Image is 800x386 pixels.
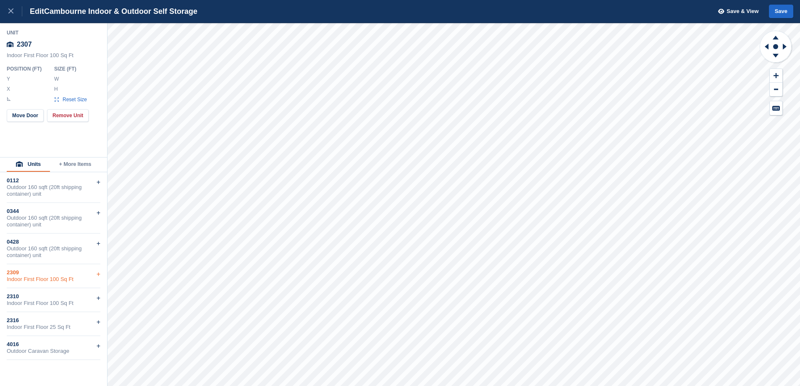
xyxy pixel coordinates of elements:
div: 2310Indoor First Floor 100 Sq Ft+ [7,288,100,312]
div: 4016Outdoor Caravan Storage+ [7,336,100,360]
button: Save & View [713,5,759,18]
button: Move Door [7,109,44,122]
span: Reset Size [62,96,87,103]
div: + [97,177,100,187]
div: 0344 [7,208,100,215]
div: + [97,317,100,327]
div: + [97,208,100,218]
div: + [97,239,100,249]
div: Unit [7,29,101,36]
img: angle-icn.0ed2eb85.svg [7,97,10,101]
button: Units [7,158,50,172]
button: Zoom In [770,69,782,83]
button: Keyboard Shortcuts [770,101,782,115]
label: Y [7,76,11,82]
div: Indoor First Floor 25 Sq Ft [7,324,100,331]
div: 0112Outdoor 160 sqft (20ft shipping container) unit+ [7,172,100,203]
label: H [54,86,58,92]
label: W [54,76,58,82]
div: 2310 [7,293,100,300]
div: Outdoor Caravan Storage [7,348,100,354]
div: Position ( FT ) [7,66,47,72]
div: + [97,269,100,279]
div: 2309 [7,269,100,276]
label: X [7,86,11,92]
div: 4016 [7,341,100,348]
div: 0428 [7,239,100,245]
div: Edit Cambourne Indoor & Outdoor Self Storage [22,6,197,16]
div: Indoor First Floor 100 Sq Ft [7,300,100,307]
div: Outdoor 160 sqft (20ft shipping container) unit [7,184,100,197]
div: 0344Outdoor 160 sqft (20ft shipping container) unit+ [7,203,100,234]
div: Indoor First Floor 100 Sq Ft [7,276,100,283]
div: 2307 [7,37,101,52]
div: 0428Outdoor 160 sqft (20ft shipping container) unit+ [7,234,100,264]
button: Remove Unit [47,109,89,122]
button: + More Items [50,158,100,172]
div: 2309Indoor First Floor 100 Sq Ft+ [7,264,100,288]
div: 0112 [7,177,100,184]
div: Outdoor 160 sqft (20ft shipping container) unit [7,245,100,259]
button: Save [769,5,793,18]
div: Size ( FT ) [54,66,91,72]
div: 2316 [7,317,100,324]
div: + [97,341,100,351]
span: Save & View [727,7,758,16]
div: Outdoor 160 sqft (20ft shipping container) unit [7,215,100,228]
div: Indoor First Floor 100 Sq Ft [7,52,101,63]
div: 2316Indoor First Floor 25 Sq Ft+ [7,312,100,336]
div: + [97,293,100,303]
button: Zoom Out [770,83,782,97]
